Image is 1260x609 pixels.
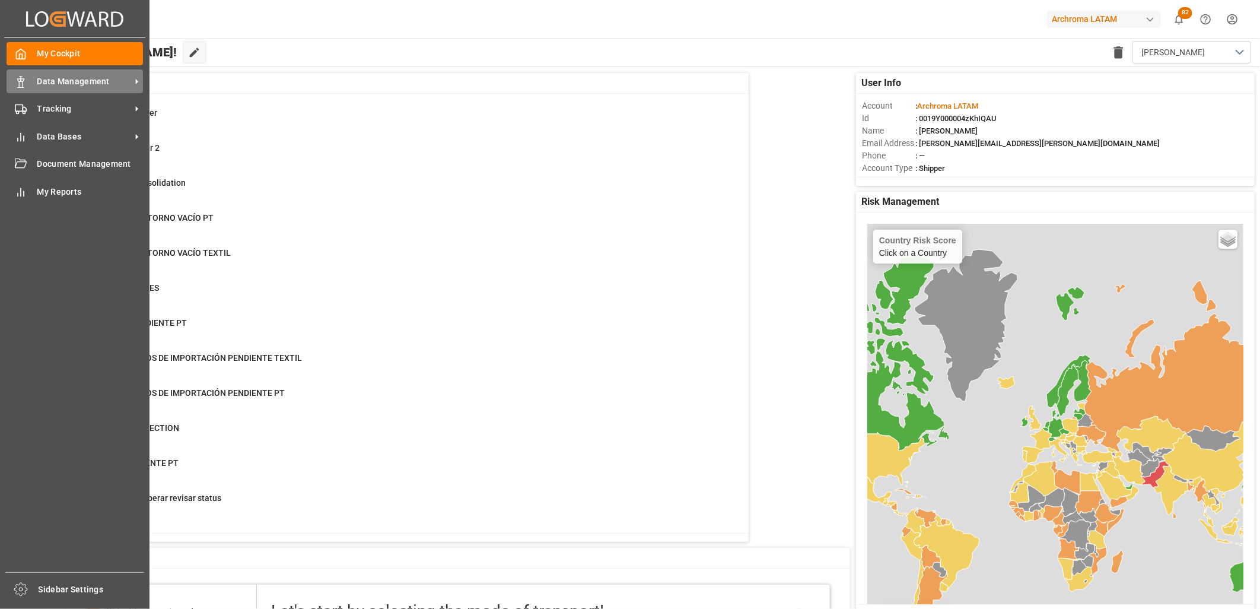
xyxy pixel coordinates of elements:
[37,131,131,143] span: Data Bases
[862,150,915,162] span: Phone
[61,212,734,237] a: 0PENDIENTE RETORNO VACÍO PTFinal Delivery
[91,388,285,398] span: PAGO DERECHOS DE IMPORTACIÓN PENDIENTE PT
[61,282,734,307] a: 7DAILY DELIVERIESFinal Delivery
[1047,8,1166,30] button: Archroma LATAM
[37,47,144,60] span: My Cockpit
[915,151,925,160] span: : —
[61,387,734,412] a: 21PAGO DERECHOS DE IMPORTACIÓN PENDIENTE PTFinal Delivery
[915,101,978,110] span: :
[7,153,143,176] a: Document Management
[917,101,978,110] span: Archroma LATAM
[1132,41,1251,64] button: open menu
[7,42,143,65] a: My Cockpit
[862,195,940,209] span: Risk Management
[1178,7,1192,19] span: 82
[1047,11,1161,28] div: Archroma LATAM
[91,248,231,258] span: PENDIENTE RETORNO VACÍO TEXTIL
[91,353,302,363] span: PAGO DERECHOS DE IMPORTACIÓN PENDIENTE TEXTIL
[879,236,956,245] h4: Country Risk Score
[1192,6,1219,33] button: Help Center
[61,492,734,517] a: 65Pendiente de liberar revisar statusFinal Delivery
[862,100,915,112] span: Account
[1141,46,1205,59] span: [PERSON_NAME]
[1166,6,1192,33] button: show 82 new notifications
[37,186,144,198] span: My Reports
[862,162,915,175] span: Account Type
[61,317,734,342] a: 0ENTREGA PENDIENTE PTFinal Delivery
[61,527,734,552] a: 410Carrier Delay
[49,41,177,64] span: Hello [PERSON_NAME]!
[61,247,734,272] a: 0PENDIENTE RETORNO VACÍO TEXTILFinal Delivery
[61,352,734,377] a: 101PAGO DERECHOS DE IMPORTACIÓN PENDIENTE TEXTILFinal Delivery
[37,75,131,88] span: Data Management
[61,422,734,447] a: 0CUSTOMS INSPECTIONFinal Delivery
[7,180,143,203] a: My Reports
[61,142,734,167] a: 862create container 2Line Items
[91,213,214,223] span: PENDIENTE RETORNO VACÍO PT
[61,457,734,482] a: 35PREVIO PENDIENTE PTFinal Delivery
[915,164,945,173] span: : Shipper
[862,137,915,150] span: Email Address
[61,177,734,202] a: 1186Create TO ConsolidationLine Items
[862,112,915,125] span: Id
[39,583,145,596] span: Sidebar Settings
[37,158,144,170] span: Document Management
[37,103,131,115] span: Tracking
[915,126,978,135] span: : [PERSON_NAME]
[862,125,915,137] span: Name
[1218,230,1237,249] a: Layers
[61,107,734,132] a: 3204Create ContainerLine Items
[879,236,956,258] div: Click on a Country
[915,114,997,123] span: : 0019Y000004zKhIQAU
[915,139,1160,148] span: : [PERSON_NAME][EMAIL_ADDRESS][PERSON_NAME][DOMAIN_NAME]
[91,493,221,503] span: Pendiente de liberar revisar status
[862,76,902,90] span: User Info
